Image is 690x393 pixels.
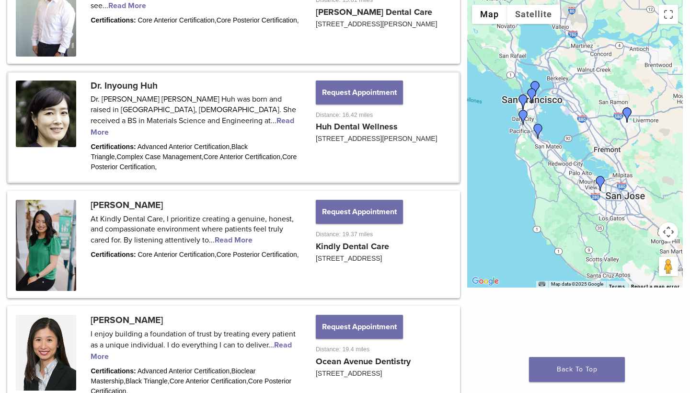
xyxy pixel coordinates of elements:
div: DR. Jennifer Chew [530,124,546,139]
div: Andrew Dela Rama [516,110,531,125]
img: Google [470,275,501,288]
button: Toggle fullscreen view [659,5,678,24]
a: Terms (opens in new tab) [609,284,625,289]
div: Dr. Maggie Chao [620,107,635,123]
a: Back To Top [529,357,625,382]
a: Report a map error [631,284,680,289]
div: Dr. Sandy Shih [516,94,531,110]
div: Dr. Edward Orson [524,88,540,104]
button: Map camera controls [659,222,678,242]
button: Request Appointment [316,315,403,339]
button: Keyboard shortcuts [539,281,545,288]
button: Request Appointment [316,81,403,104]
div: Dr. Inyoung Huh [593,176,608,191]
span: Map data ©2025 Google [551,281,603,287]
a: Open this area in Google Maps (opens a new window) [470,275,501,288]
button: Show street map [472,5,507,24]
button: Show satellite imagery [507,5,560,24]
button: Drag Pegman onto the map to open Street View [659,257,678,276]
button: Request Appointment [316,200,403,224]
div: Dr. Stanley Siu [528,81,543,96]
